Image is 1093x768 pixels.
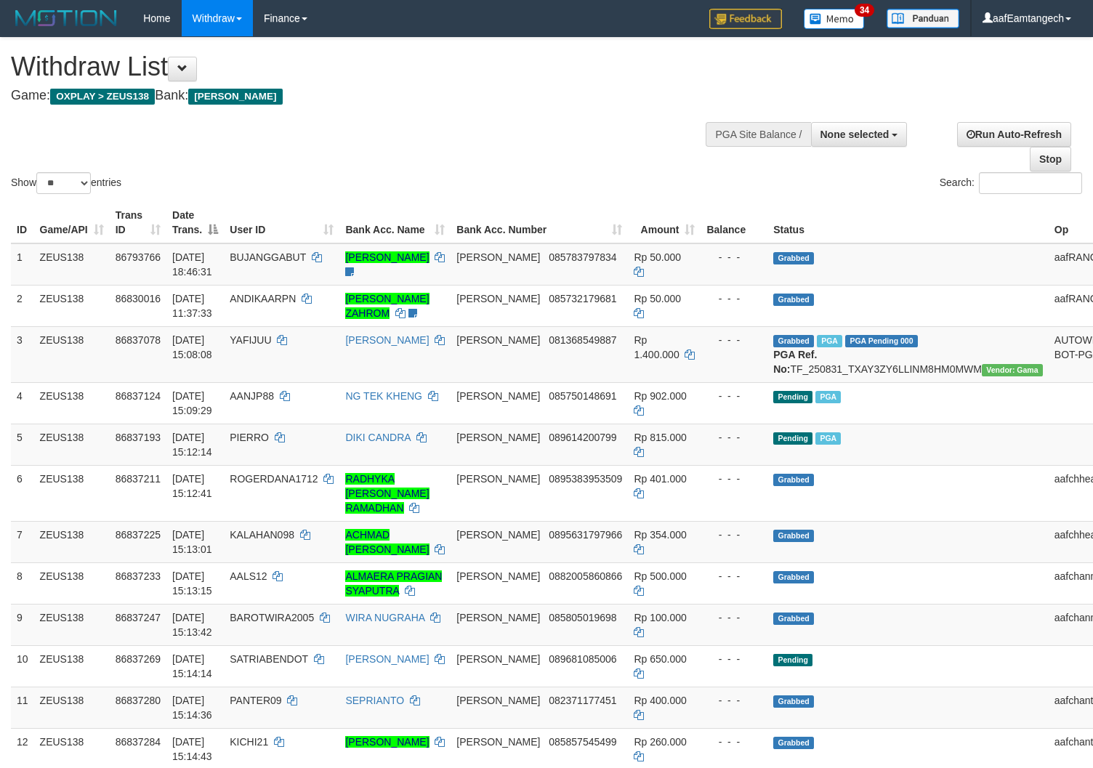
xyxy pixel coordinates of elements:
th: Trans ID: activate to sort column ascending [110,202,166,243]
span: [PERSON_NAME] [456,293,540,304]
th: Date Trans.: activate to sort column descending [166,202,224,243]
span: Rp 650.000 [634,653,686,665]
span: 86837193 [116,432,161,443]
img: Feedback.jpg [709,9,782,29]
td: 4 [11,382,34,424]
div: PGA Site Balance / [706,122,810,147]
span: Copy 081368549887 to clipboard [549,334,616,346]
span: Copy 085732179681 to clipboard [549,293,616,304]
span: [DATE] 15:13:42 [172,612,212,638]
div: - - - [706,389,762,403]
select: Showentries [36,172,91,194]
span: PIERRO [230,432,269,443]
img: Button%20Memo.svg [804,9,865,29]
div: - - - [706,250,762,264]
label: Show entries [11,172,121,194]
td: 9 [11,604,34,645]
span: Grabbed [773,252,814,264]
img: panduan.png [887,9,959,28]
span: PGA Pending [845,335,918,347]
div: - - - [706,610,762,625]
span: SATRIABENDOT [230,653,308,665]
td: ZEUS138 [34,243,110,286]
span: [DATE] 18:46:31 [172,251,212,278]
td: ZEUS138 [34,604,110,645]
td: ZEUS138 [34,424,110,465]
span: Copy 085857545499 to clipboard [549,736,616,748]
span: [DATE] 15:08:08 [172,334,212,360]
span: [DATE] 11:37:33 [172,293,212,319]
span: Copy 085805019698 to clipboard [549,612,616,623]
a: [PERSON_NAME] ZAHROM [345,293,429,319]
span: [DATE] 15:09:29 [172,390,212,416]
span: 86837269 [116,653,161,665]
span: BAROTWIRA2005 [230,612,314,623]
span: 86837124 [116,390,161,402]
span: [DATE] 15:13:01 [172,529,212,555]
a: [PERSON_NAME] [345,736,429,748]
div: - - - [706,693,762,708]
a: WIRA NUGRAHA [345,612,424,623]
a: [PERSON_NAME] [345,334,429,346]
span: Grabbed [773,530,814,542]
span: [PERSON_NAME] [456,736,540,748]
td: 6 [11,465,34,521]
span: Copy 089681085006 to clipboard [549,653,616,665]
th: Game/API: activate to sort column ascending [34,202,110,243]
span: KALAHAN098 [230,529,294,541]
span: [PERSON_NAME] [456,612,540,623]
td: ZEUS138 [34,645,110,687]
td: 2 [11,285,34,326]
span: [DATE] 15:12:41 [172,473,212,499]
span: 86837247 [116,612,161,623]
span: Grabbed [773,474,814,486]
span: 86793766 [116,251,161,263]
span: Rp 354.000 [634,529,686,541]
th: Status [767,202,1049,243]
label: Search: [940,172,1082,194]
td: 1 [11,243,34,286]
span: 86837225 [116,529,161,541]
span: Copy 085783797834 to clipboard [549,251,616,263]
span: [DATE] 15:12:14 [172,432,212,458]
span: None selected [820,129,890,140]
span: Pending [773,654,812,666]
span: PANTER09 [230,695,281,706]
span: Rp 815.000 [634,432,686,443]
span: Grabbed [773,613,814,625]
span: [PERSON_NAME] [456,570,540,582]
span: [PERSON_NAME] [188,89,282,105]
span: Vendor URL: https://trx31.1velocity.biz [982,364,1043,376]
span: Rp 50.000 [634,293,681,304]
a: [PERSON_NAME] [345,653,429,665]
a: NG TEK KHENG [345,390,422,402]
span: [DATE] 15:14:43 [172,736,212,762]
span: Copy 0895631797966 to clipboard [549,529,622,541]
td: TF_250831_TXAY3ZY6LLINM8HM0MWM [767,326,1049,382]
div: - - - [706,291,762,306]
span: KICHI21 [230,736,268,748]
th: Bank Acc. Number: activate to sort column ascending [451,202,628,243]
span: ANDIKAARPN [230,293,296,304]
span: 86837284 [116,736,161,748]
a: ALMAERA PRAGIAN SYAPUTRA [345,570,442,597]
span: Rp 50.000 [634,251,681,263]
th: Bank Acc. Name: activate to sort column ascending [339,202,451,243]
span: Grabbed [773,335,814,347]
span: BUJANGGABUT [230,251,306,263]
span: Pending [773,391,812,403]
b: PGA Ref. No: [773,349,817,375]
th: Balance [701,202,767,243]
div: - - - [706,430,762,445]
div: - - - [706,528,762,542]
span: [PERSON_NAME] [456,334,540,346]
td: 11 [11,687,34,728]
img: MOTION_logo.png [11,7,121,29]
span: OXPLAY > ZEUS138 [50,89,155,105]
div: - - - [706,333,762,347]
a: Run Auto-Refresh [957,122,1071,147]
td: ZEUS138 [34,326,110,382]
span: 86837233 [116,570,161,582]
td: ZEUS138 [34,465,110,521]
th: Amount: activate to sort column ascending [628,202,701,243]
